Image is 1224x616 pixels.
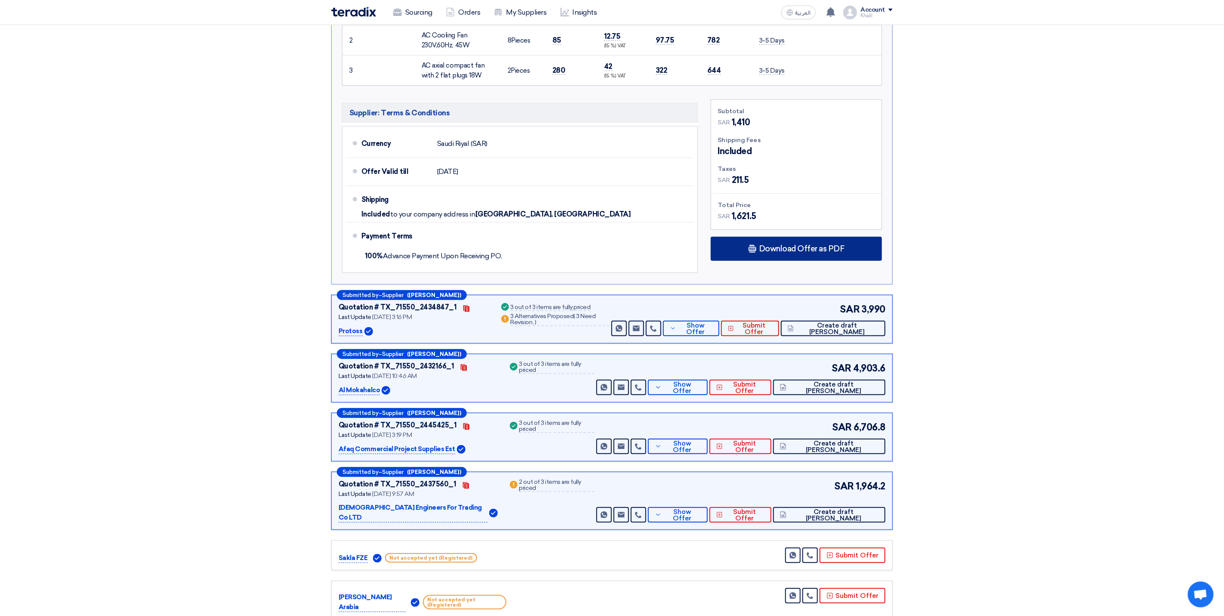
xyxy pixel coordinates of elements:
[407,469,461,475] b: ([PERSON_NAME])
[373,554,382,563] img: Verified Account
[718,107,875,116] div: Subtotal
[342,25,356,56] td: 2
[339,431,371,439] span: Last Update
[725,509,765,522] span: Submit Offer
[1188,582,1214,607] div: Open chat
[721,321,779,336] button: Submit Offer
[709,507,771,523] button: Submit Offer
[411,598,419,607] img: Verified Account
[364,327,373,336] img: Verified Account
[511,304,591,311] div: 3 out of 3 items are fully priced
[501,25,546,56] td: Pieces
[511,313,610,326] div: 3 Alternatives Proposed
[382,386,390,395] img: Verified Account
[342,56,356,86] td: 3
[853,361,885,375] span: 4,903.6
[382,292,404,298] span: Supplier
[339,553,368,563] p: Sakla FZE
[511,313,596,326] span: 3 Need Revision,
[342,469,379,475] span: Submitted by
[718,201,875,210] div: Total Price
[552,66,565,75] span: 280
[407,410,461,416] b: ([PERSON_NAME])
[385,553,477,563] span: Not accepted yet (Registered)
[664,440,701,453] span: Show Offer
[678,322,712,335] span: Show Offer
[856,479,885,493] span: 1,964.2
[475,210,631,219] span: [GEOGRAPHIC_DATA], [GEOGRAPHIC_DATA]
[725,440,765,453] span: Submit Offer
[423,595,506,610] span: Not accepted yet (Registered)
[773,380,885,395] button: Create draft [PERSON_NAME]
[386,3,439,22] a: Sourcing
[508,67,511,74] span: 2
[361,133,430,154] div: Currency
[664,509,701,522] span: Show Offer
[339,444,455,455] p: Afaq Commercial Project Supplies Est
[843,6,857,19] img: profile_test.png
[781,6,816,19] button: العربية
[832,420,852,434] span: SAR
[773,439,885,454] button: Create draft [PERSON_NAME]
[339,479,456,489] div: Quotation # TX_71550_2437560_1
[781,321,885,336] button: Create draft [PERSON_NAME]
[339,592,406,612] p: [PERSON_NAME] Arabia
[361,189,430,210] div: Shipping
[339,420,457,430] div: Quotation # TX_71550_2445425_1
[574,313,576,320] span: (
[508,37,512,44] span: 8
[342,351,379,357] span: Submitted by
[718,136,875,145] div: Shipping Fees
[342,410,379,416] span: Submitted by
[664,381,701,394] span: Show Offer
[382,410,404,416] span: Supplier
[372,431,412,439] span: [DATE] 3:19 PM
[552,36,561,45] span: 85
[372,490,414,498] span: [DATE] 9:57 AM
[342,103,698,123] h5: Supplier: Terms & Conditions
[604,32,620,41] span: 12.75
[736,322,773,335] span: Submit Offer
[457,445,466,454] img: Verified Account
[337,349,467,359] div: –
[796,322,879,335] span: Create draft [PERSON_NAME]
[820,588,885,604] button: Submit Offer
[656,66,667,75] span: 322
[732,210,756,223] span: 1,621.5
[337,408,467,418] div: –
[718,145,752,158] span: Included
[835,479,854,493] span: SAR
[759,245,845,253] span: Download Offer as PDF
[732,116,750,129] span: 1,410
[648,439,708,454] button: Show Offer
[860,13,893,18] div: Khalil
[382,469,404,475] span: Supplier
[489,509,498,517] img: Verified Account
[422,31,494,50] div: AC Cooling Fan 230V,60Hz, 45W
[732,173,749,186] span: 211.5
[707,36,720,45] span: 782
[331,7,376,17] img: Teradix logo
[535,319,536,326] span: )
[789,509,879,522] span: Create draft [PERSON_NAME]
[365,252,502,260] span: Advance Payment Upon Receiving PO,
[707,66,721,75] span: 644
[339,503,487,523] p: [DEMOGRAPHIC_DATA] Engineers For Trading Co LTD
[604,73,642,80] div: (15 %) VAT
[339,490,371,498] span: Last Update
[407,292,461,298] b: ([PERSON_NAME])
[372,313,412,321] span: [DATE] 3:16 PM
[361,210,390,219] span: Included
[709,439,771,454] button: Submit Offer
[604,62,612,71] span: 42
[339,313,371,321] span: Last Update
[759,37,785,45] span: 3-5 Days
[439,3,487,22] a: Orders
[840,302,860,316] span: SAR
[519,361,595,374] div: 3 out of 3 items are fully priced
[820,548,885,563] button: Submit Offer
[372,372,417,380] span: [DATE] 10:46 AM
[339,361,454,371] div: Quotation # TX_71550_2432166_1
[604,43,642,50] div: (15 %) VAT
[656,36,674,45] span: 97.75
